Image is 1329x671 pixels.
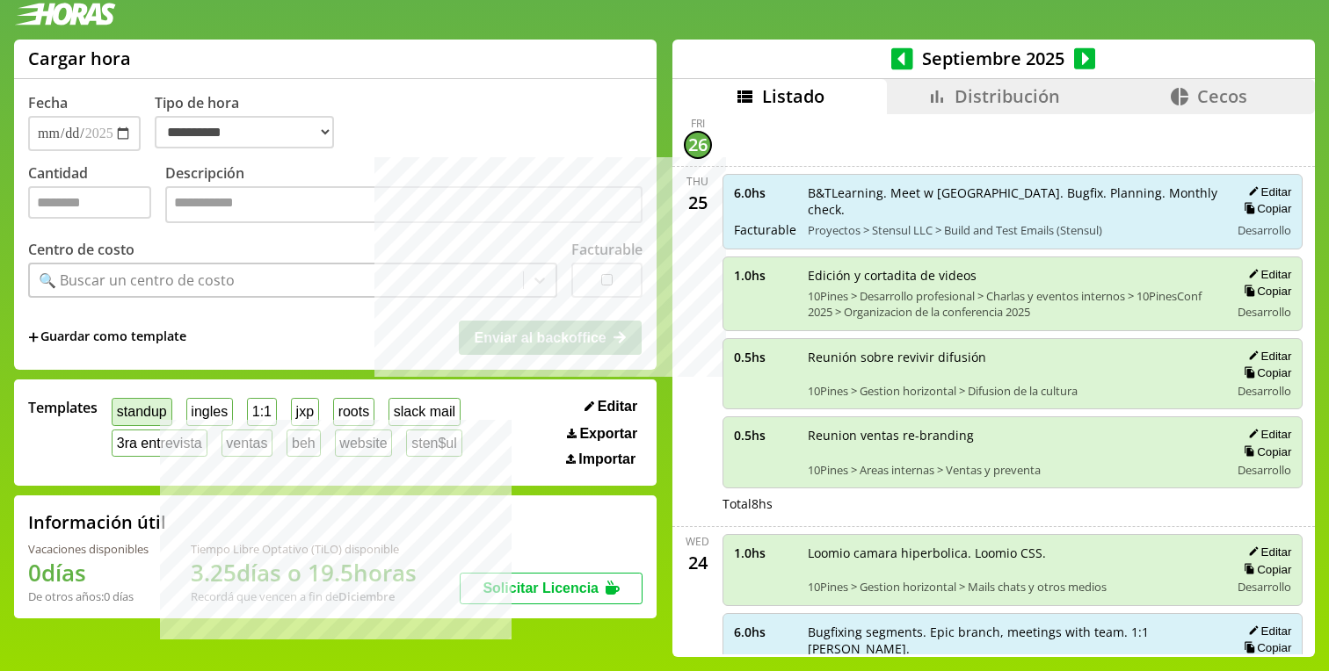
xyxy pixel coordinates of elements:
[1243,545,1291,559] button: Editar
[14,3,116,25] img: logotipo
[406,429,461,457] button: sten$ul
[808,222,1218,238] span: Proyectos > Stensul LLC > Build and Test Emails (Stensul)
[1243,267,1291,282] button: Editar
[1238,222,1291,238] span: Desarrollo
[28,510,166,534] h2: Información útil
[28,186,151,219] input: Cantidad
[734,624,795,640] span: 6.0 hs
[28,240,134,259] label: Centro de costo
[155,116,334,148] select: Tipo de hora
[598,399,637,415] span: Editar
[808,349,1218,365] span: Reunión sobre revivir difusión
[686,174,708,189] div: Thu
[684,549,712,577] div: 24
[808,545,1218,561] span: Loomio camara hiperbolica. Loomio CSS.
[1238,640,1291,655] button: Copiar
[579,398,643,415] button: Editar
[28,93,68,112] label: Fecha
[1243,427,1291,442] button: Editar
[1238,562,1291,577] button: Copiar
[808,427,1218,444] span: Reunion ventas re-branding
[247,398,277,425] button: 1:1
[112,398,172,425] button: standup
[578,451,635,467] span: Importar
[1238,462,1291,478] span: Desarrollo
[1238,365,1291,380] button: Copiar
[955,84,1060,108] span: Distribución
[112,429,207,457] button: 3ra entrevista
[808,383,1218,399] span: 10Pines > Gestion horizontal > Difusion de la cultura
[672,114,1315,654] div: scrollable content
[28,328,186,347] span: +Guardar como template
[1243,184,1291,199] button: Editar
[28,328,39,347] span: +
[191,541,417,557] div: Tiempo Libre Optativo (TiLO) disponible
[571,240,643,259] label: Facturable
[1243,349,1291,364] button: Editar
[39,271,235,290] div: 🔍 Buscar un centro de costo
[333,398,374,425] button: roots
[389,398,461,425] button: slack mail
[691,116,705,131] div: Fri
[1238,383,1291,399] span: Desarrollo
[1238,444,1291,459] button: Copiar
[1238,304,1291,320] span: Desarrollo
[483,581,599,595] span: Solicitar Licencia
[808,267,1218,284] span: Edición y cortadita de videos
[734,221,795,238] span: Facturable
[684,131,712,159] div: 26
[562,425,643,443] button: Exportar
[186,398,233,425] button: ingles
[734,184,795,201] span: 6.0 hs
[1238,579,1291,595] span: Desarrollo
[291,398,319,425] button: jxp
[28,557,149,588] h1: 0 días
[734,267,795,284] span: 1.0 hs
[335,429,393,457] button: website
[191,588,417,604] div: Recordá que vencen a fin de
[221,429,273,457] button: ventas
[338,588,395,604] b: Diciembre
[684,189,712,217] div: 25
[734,427,795,444] span: 0.5 hs
[723,495,1304,512] div: Total 8 hs
[734,545,795,561] span: 1.0 hs
[808,579,1218,595] span: 10Pines > Gestion horizontal > Mails chats y otros medios
[460,573,643,604] button: Solicitar Licencia
[28,47,131,70] h1: Cargar hora
[165,163,643,227] label: Descripción
[165,186,643,223] textarea: Descripción
[808,462,1218,478] span: 10Pines > Areas internas > Ventas y preventa
[579,426,637,442] span: Exportar
[155,93,348,151] label: Tipo de hora
[287,429,320,457] button: beh
[191,557,417,588] h1: 3.25 días o 19.5 horas
[734,349,795,365] span: 0.5 hs
[808,184,1218,218] span: B&TLearning. Meet w [GEOGRAPHIC_DATA]. Bugfix. Planning. Monthly check.
[808,288,1218,320] span: 10Pines > Desarrollo profesional > Charlas y eventos internos > 10PinesConf 2025 > Organizacion d...
[913,47,1074,70] span: Septiembre 2025
[28,398,98,417] span: Templates
[1238,284,1291,299] button: Copiar
[1197,84,1247,108] span: Cecos
[28,541,149,557] div: Vacaciones disponibles
[1243,624,1291,639] button: Editar
[28,163,165,227] label: Cantidad
[762,84,824,108] span: Listado
[686,534,709,549] div: Wed
[1238,201,1291,216] button: Copiar
[808,624,1218,657] span: Bugfixing segments. Epic branch, meetings with team. 1:1 [PERSON_NAME].
[28,588,149,604] div: De otros años: 0 días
